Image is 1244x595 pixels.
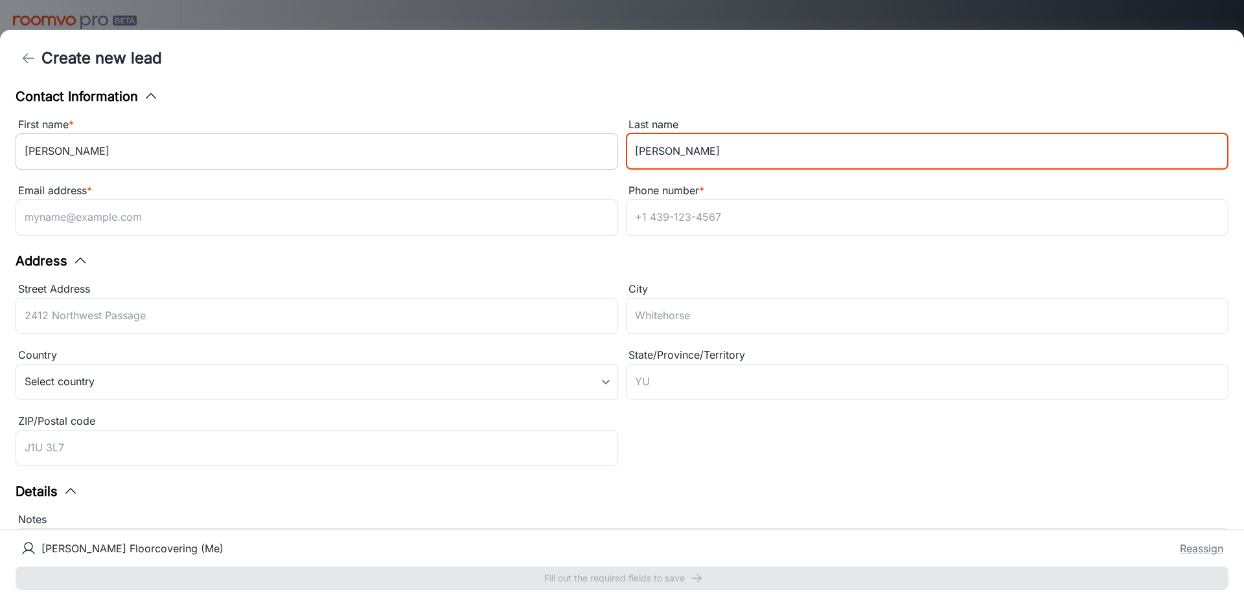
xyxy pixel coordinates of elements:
div: Email address [16,183,618,199]
div: City [626,281,1228,298]
p: [PERSON_NAME] Floorcovering (Me) [41,541,224,556]
button: Reassign [1180,541,1223,556]
input: YU [626,364,1228,400]
input: John [16,133,618,170]
input: 2412 Northwest Passage [16,298,618,334]
div: Last name [626,117,1228,133]
button: Address [16,251,88,271]
div: First name [16,117,618,133]
div: Select country [16,364,618,400]
input: Whitehorse [626,298,1228,334]
h4: Create new lead [41,47,162,70]
button: back [16,45,41,71]
input: Doe [626,133,1228,170]
div: Notes [16,511,1228,528]
div: ZIP/Postal code [16,413,618,430]
div: Street Address [16,281,618,298]
input: J1U 3L7 [16,430,618,466]
button: Contact Information [16,87,159,106]
input: myname@example.com [16,199,618,236]
div: Phone number [626,183,1228,199]
div: State/Province/Territory [626,347,1228,364]
div: Country [16,347,618,364]
input: +1 439-123-4567 [626,199,1228,236]
button: Details [16,482,78,501]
